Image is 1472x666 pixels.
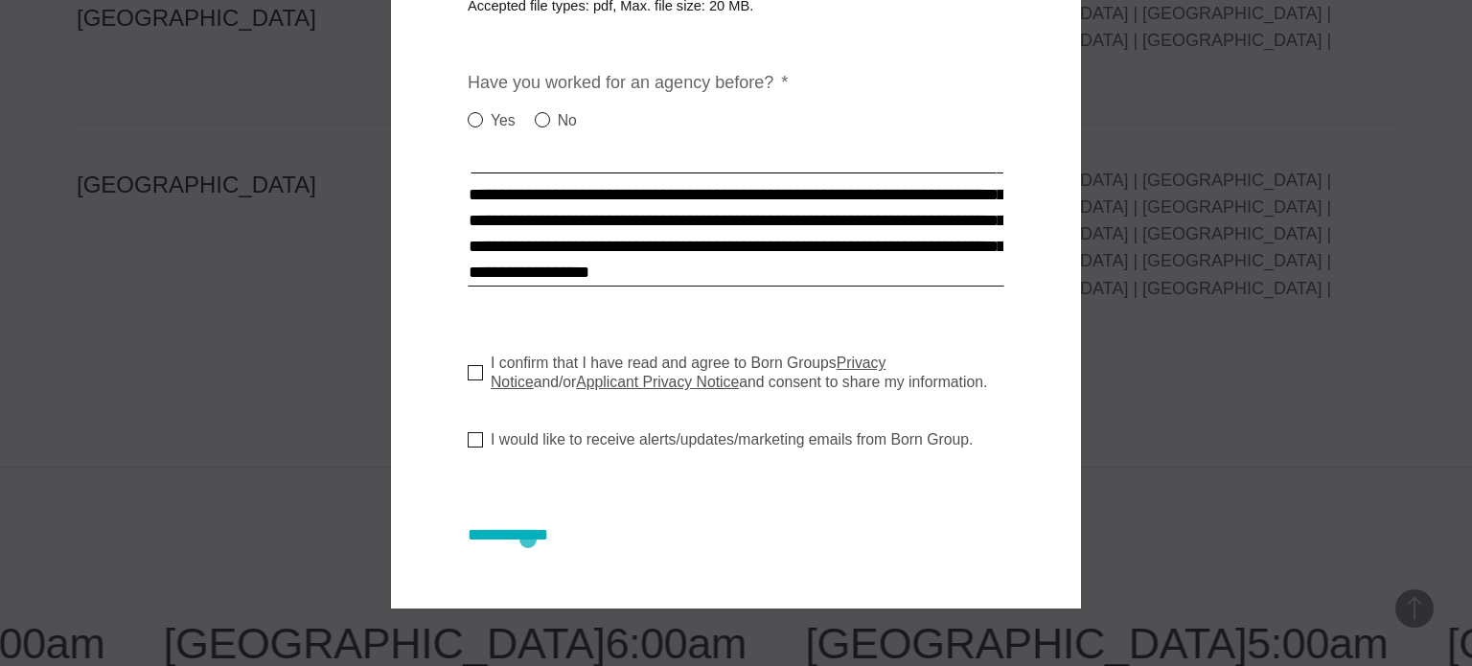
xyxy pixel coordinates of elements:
[468,430,973,449] label: I would like to receive alerts/updates/marketing emails from Born Group.
[535,109,577,132] label: No
[468,354,1020,392] label: I confirm that I have read and agree to Born Groups and/or and consent to share my information.
[468,72,788,94] label: Have you worked for an agency before?
[576,374,739,390] a: Applicant Privacy Notice
[468,109,516,132] label: Yes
